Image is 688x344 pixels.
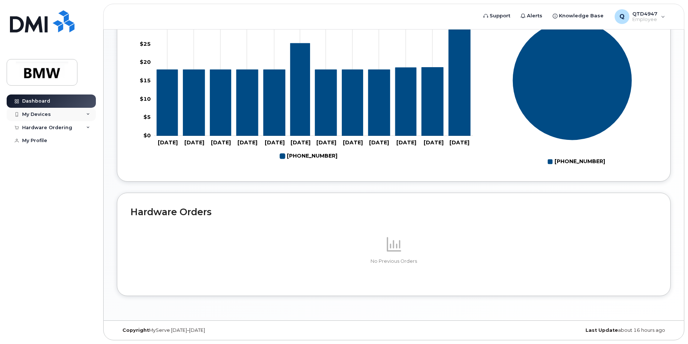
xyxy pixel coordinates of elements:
[527,12,542,20] span: Alerts
[609,9,670,24] div: QTD4947
[158,139,178,146] tspan: [DATE]
[140,40,151,47] tspan: $25
[316,139,336,146] tspan: [DATE]
[140,95,151,102] tspan: $10
[280,150,337,162] g: Legend
[396,139,416,146] tspan: [DATE]
[140,77,151,84] tspan: $15
[265,139,285,146] tspan: [DATE]
[140,4,473,162] g: Chart
[548,155,605,168] g: Legend
[280,150,337,162] g: 864-906-3097
[586,327,618,333] strong: Last Update
[515,8,548,23] a: Alerts
[211,139,231,146] tspan: [DATE]
[424,139,444,146] tspan: [DATE]
[369,139,389,146] tspan: [DATE]
[122,327,149,333] strong: Copyright
[184,139,204,146] tspan: [DATE]
[512,20,632,140] g: Series
[486,327,671,333] div: about 16 hours ago
[291,139,310,146] tspan: [DATE]
[632,11,657,17] span: QTD4947
[449,139,469,146] tspan: [DATE]
[140,59,151,65] tspan: $20
[131,258,657,265] p: No Previous Orders
[157,21,470,136] g: 864-906-3097
[343,139,363,146] tspan: [DATE]
[143,132,151,139] tspan: $0
[131,206,657,217] h2: Hardware Orders
[548,8,609,23] a: Knowledge Base
[117,327,302,333] div: MyServe [DATE]–[DATE]
[237,139,257,146] tspan: [DATE]
[559,12,604,20] span: Knowledge Base
[632,17,657,23] span: Employee
[512,20,632,168] g: Chart
[490,12,510,20] span: Support
[143,114,151,120] tspan: $5
[656,312,682,338] iframe: Messenger Launcher
[478,8,515,23] a: Support
[619,12,625,21] span: Q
